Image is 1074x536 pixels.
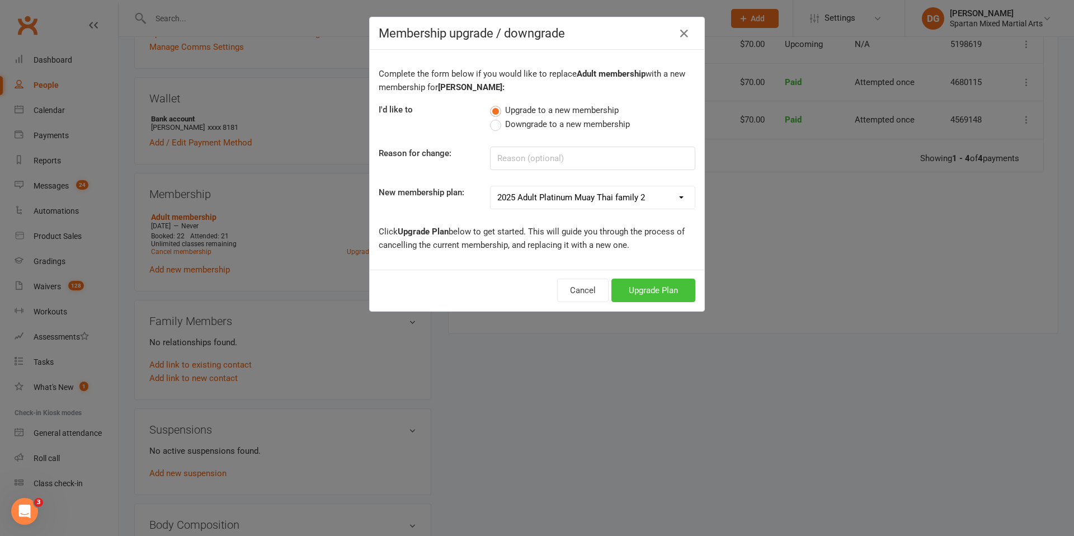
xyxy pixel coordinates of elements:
[611,279,695,302] button: Upgrade Plan
[577,69,646,79] b: Adult membership
[379,186,464,199] label: New membership plan:
[379,147,451,160] label: Reason for change:
[379,26,695,40] h4: Membership upgrade / downgrade
[438,82,505,92] b: [PERSON_NAME]:
[379,225,695,252] p: Click below to get started. This will guide you through the process of cancelling the current mem...
[11,498,38,525] iframe: Intercom live chat
[505,104,619,115] span: Upgrade to a new membership
[34,498,43,507] span: 3
[379,103,413,116] label: I'd like to
[505,117,630,129] span: Downgrade to a new membership
[675,25,693,43] button: Close
[490,147,695,170] input: Reason (optional)
[379,67,695,94] p: Complete the form below if you would like to replace with a new membership for
[557,279,609,302] button: Cancel
[398,227,449,237] b: Upgrade Plan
